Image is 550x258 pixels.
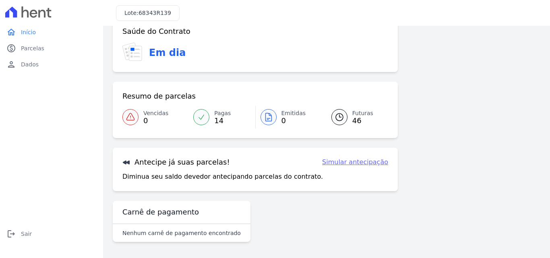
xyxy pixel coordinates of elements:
i: home [6,27,16,37]
i: paid [6,43,16,53]
span: 0 [143,118,168,124]
span: 46 [352,118,373,124]
span: Emitidas [281,109,306,118]
a: Simular antecipação [322,157,388,167]
h3: Resumo de parcelas [122,91,196,101]
i: logout [6,229,16,239]
h3: Carnê de pagamento [122,207,199,217]
span: Dados [21,60,39,68]
a: Emitidas 0 [256,106,322,128]
h3: Em dia [149,45,186,60]
a: Futuras 46 [322,106,388,128]
h3: Antecipe já suas parcelas! [122,157,230,167]
span: 14 [214,118,231,124]
h3: Lote: [124,9,171,17]
h3: Saúde do Contrato [122,27,190,36]
span: Vencidas [143,109,168,118]
p: Nenhum carnê de pagamento encontrado [122,229,241,237]
span: Futuras [352,109,373,118]
span: Início [21,28,36,36]
span: Parcelas [21,44,44,52]
span: 68343R139 [139,10,171,16]
a: personDados [3,56,100,72]
p: Diminua seu saldo devedor antecipando parcelas do contrato. [122,172,323,182]
span: 0 [281,118,306,124]
span: Sair [21,230,32,238]
a: paidParcelas [3,40,100,56]
a: logoutSair [3,226,100,242]
span: Pagas [214,109,231,118]
a: Vencidas 0 [122,106,188,128]
i: person [6,60,16,69]
a: Pagas 14 [188,106,255,128]
a: homeInício [3,24,100,40]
